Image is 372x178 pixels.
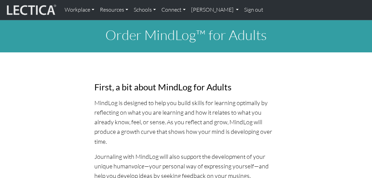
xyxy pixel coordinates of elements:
[131,3,159,17] a: Schools
[94,98,278,146] p: MindLog is designed to help you build skills for learning optimally by reflecting on what you are...
[241,3,266,17] a: Sign out
[188,3,241,17] a: [PERSON_NAME]
[5,3,56,16] img: lecticalive
[159,3,188,17] a: Connect
[132,162,144,170] em: voice
[62,3,97,17] a: Workplace
[94,82,278,92] h3: First, a bit about MindLog for Adults
[97,3,131,17] a: Resources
